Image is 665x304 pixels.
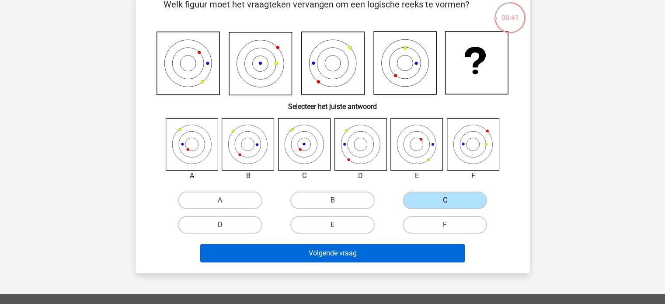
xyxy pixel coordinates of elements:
label: C [403,192,487,209]
label: A [178,192,262,209]
label: F [403,216,487,234]
button: Volgende vraag [200,244,465,262]
div: E [384,171,450,181]
div: B [215,171,281,181]
div: D [328,171,394,181]
div: C [272,171,338,181]
label: E [290,216,375,234]
h6: Selecteer het juiste antwoord [150,95,516,111]
div: 06:41 [494,1,526,23]
label: D [178,216,262,234]
div: A [159,171,225,181]
label: B [290,192,375,209]
div: F [440,171,506,181]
